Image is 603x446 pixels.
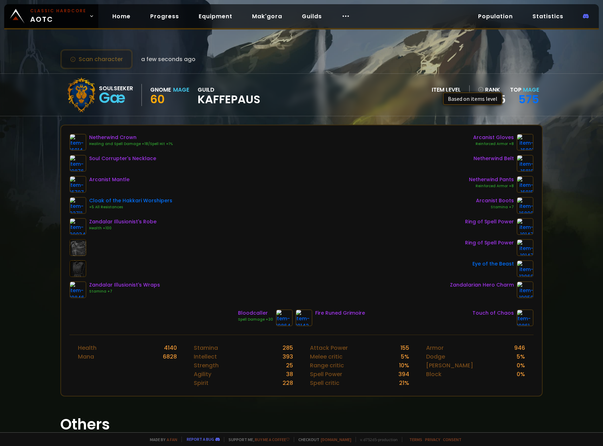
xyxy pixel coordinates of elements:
[399,361,409,370] div: 10 %
[399,379,409,387] div: 21 %
[518,91,539,107] a: 575
[89,225,157,231] div: Health +100
[69,218,86,235] img: item-20034
[150,85,171,94] div: Gnome
[296,309,312,326] img: item-19142
[409,437,422,442] a: Terms
[469,176,514,183] div: Netherwind Pants
[523,86,539,94] span: Mage
[400,343,409,352] div: 155
[432,85,461,94] div: item level
[167,437,177,442] a: a fan
[517,260,534,277] img: item-13968
[294,437,351,442] span: Checkout
[472,9,518,24] a: Population
[315,309,365,317] div: Fire Runed Grimoire
[99,84,133,93] div: Soulseeker
[517,155,534,172] img: item-16818
[517,309,534,326] img: item-19861
[198,94,260,105] span: Kaffepaus
[450,281,514,289] div: Zandalarian Hero Charm
[517,134,534,151] img: item-16801
[510,85,539,94] div: Top
[60,49,133,69] button: Scan character
[517,361,525,370] div: 0 %
[198,85,260,105] div: guild
[193,9,238,24] a: Equipment
[141,55,196,64] span: a few seconds ago
[194,379,208,387] div: Spirit
[69,134,86,151] img: item-16914
[517,370,525,379] div: 0 %
[89,176,130,183] div: Arcanist Mantle
[476,197,514,204] div: Arcanist Boots
[476,204,514,210] div: Stamina +7
[89,218,157,225] div: Zandalar Illusionist's Robe
[356,437,398,442] span: v. d752d5 - production
[401,352,409,361] div: 5 %
[238,317,273,322] div: Spell Damage +30
[224,437,290,442] span: Support me,
[78,343,97,352] div: Health
[448,95,497,102] div: Based on items level
[150,91,165,107] span: 60
[283,343,293,352] div: 285
[194,361,219,370] div: Strength
[69,176,86,193] img: item-16797
[465,218,514,225] div: Ring of Spell Power
[107,9,136,24] a: Home
[432,94,461,105] div: 68
[310,343,348,352] div: Attack Power
[478,85,506,94] div: rank
[255,437,290,442] a: Buy me a coffee
[60,413,543,435] h1: Others
[472,260,514,268] div: Eye of the Beast
[473,134,514,141] div: Arcanist Gloves
[99,93,133,103] div: Gæ
[89,134,173,141] div: Netherwind Crown
[296,9,327,24] a: Guilds
[426,361,473,370] div: [PERSON_NAME]
[426,343,444,352] div: Armor
[283,352,293,361] div: 393
[473,141,514,147] div: Reinforced Armor +8
[89,289,160,294] div: Stamina +7
[469,183,514,189] div: Reinforced Armor +8
[517,281,534,298] img: item-19950
[89,204,172,210] div: +5 All Resistances
[173,85,189,94] div: Mage
[426,352,445,361] div: Dodge
[310,361,344,370] div: Range critic
[89,155,156,162] div: Soul Corrupter's Necklace
[246,9,288,24] a: Mak'gora
[89,281,160,289] div: Zandalar Illusionist's Wraps
[145,9,185,24] a: Progress
[517,239,534,256] img: item-19147
[310,370,342,379] div: Spell Power
[517,218,534,235] img: item-19147
[398,370,409,379] div: 394
[283,379,293,387] div: 228
[69,281,86,298] img: item-19846
[78,352,94,361] div: Mana
[310,379,339,387] div: Spell critic
[89,197,172,204] div: Cloak of the Hakkari Worshipers
[276,309,293,326] img: item-19864
[517,197,534,214] img: item-16800
[163,352,177,361] div: 6828
[425,437,440,442] a: Privacy
[194,343,218,352] div: Stamina
[310,352,343,361] div: Melee critic
[527,9,569,24] a: Statistics
[238,309,273,317] div: Bloodcaller
[4,4,98,28] a: Classic HardcoreAOTC
[286,370,293,379] div: 38
[514,343,525,352] div: 946
[321,437,351,442] a: [DOMAIN_NAME]
[194,352,217,361] div: Intellect
[517,176,534,193] img: item-16915
[465,239,514,247] div: Ring of Spell Power
[187,437,214,442] a: Report a bug
[517,352,525,361] div: 5 %
[164,343,177,352] div: 4140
